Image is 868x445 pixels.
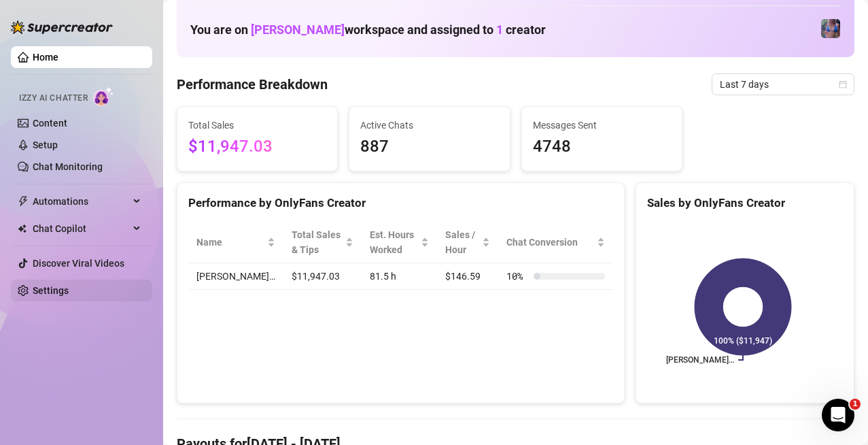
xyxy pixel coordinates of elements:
iframe: Intercom live chat [822,399,854,431]
span: Total Sales [188,118,326,133]
span: Automations [33,191,129,212]
td: $146.59 [437,263,498,290]
div: Performance by OnlyFans Creator [188,194,613,212]
span: 1 [850,399,861,410]
img: logo-BBDzfeDw.svg [11,20,113,34]
span: Total Sales & Tips [292,227,343,257]
span: 1 [496,22,503,37]
img: AI Chatter [93,86,114,106]
a: Discover Viral Videos [33,258,124,269]
div: Est. Hours Worked [370,227,418,257]
td: [PERSON_NAME]… [188,263,283,290]
span: Messages Sent [533,118,671,133]
span: Sales / Hour [445,227,479,257]
img: Chat Copilot [18,224,27,233]
span: calendar [839,80,847,88]
span: Izzy AI Chatter [19,92,88,105]
th: Sales / Hour [437,222,498,263]
div: Sales by OnlyFans Creator [647,194,843,212]
text: [PERSON_NAME]… [666,355,734,365]
th: Chat Conversion [498,222,613,263]
span: Active Chats [360,118,498,133]
span: Name [196,235,264,250]
span: Chat Copilot [33,218,129,240]
a: Setup [33,139,58,150]
td: $11,947.03 [283,263,362,290]
a: Chat Monitoring [33,161,103,172]
a: Home [33,52,58,63]
span: thunderbolt [18,196,29,207]
span: 10 % [506,269,528,284]
a: Content [33,118,67,129]
span: 4748 [533,134,671,160]
span: Last 7 days [720,74,846,95]
th: Name [188,222,283,263]
span: 887 [360,134,498,160]
h4: Performance Breakdown [177,75,328,94]
span: $11,947.03 [188,134,326,160]
h1: You are on workspace and assigned to creator [190,22,546,37]
td: 81.5 h [362,263,437,290]
span: Chat Conversion [506,235,594,250]
a: Settings [33,285,69,296]
img: Jaylie [821,19,840,38]
span: [PERSON_NAME] [251,22,345,37]
th: Total Sales & Tips [283,222,362,263]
